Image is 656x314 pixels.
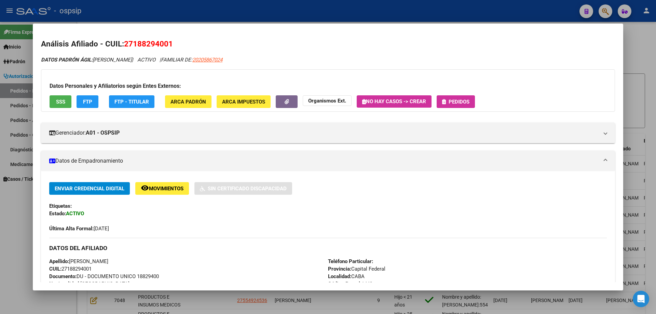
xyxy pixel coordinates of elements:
button: FTP - Titular [109,95,154,108]
span: 27188294001 [49,266,92,272]
span: No hay casos -> Crear [362,98,426,105]
strong: DATOS PADRÓN ÁGIL: [41,57,93,63]
mat-icon: remove_red_eye [141,184,149,192]
span: FTP [83,99,92,105]
span: 27188294001 [124,39,173,48]
strong: Etiquetas: [49,203,72,209]
span: Capital Federal [328,266,385,272]
span: Sin Certificado Discapacidad [208,186,287,192]
mat-panel-title: Gerenciador: [49,129,599,137]
strong: Apellido: [49,258,69,264]
h3: Datos Personales y Afiliatorios según Entes Externos: [50,82,606,90]
h2: Análisis Afiliado - CUIL: [41,38,615,50]
span: Movimientos [149,186,183,192]
mat-panel-title: Datos de Empadronamiento [49,157,599,165]
h3: DATOS DEL AFILIADO [49,244,607,252]
span: 1440 [328,281,372,287]
button: Organismos Ext. [303,95,352,106]
button: ARCA Padrón [165,95,211,108]
button: Movimientos [135,182,189,195]
button: FTP [77,95,98,108]
span: [GEOGRAPHIC_DATA] [49,281,129,287]
button: Enviar Credencial Digital [49,182,130,195]
div: Open Intercom Messenger [633,291,649,307]
i: | ACTIVO | [41,57,222,63]
span: 20205867024 [192,57,222,63]
strong: Organismos Ext. [308,98,346,104]
span: DU - DOCUMENTO UNICO 18829400 [49,273,159,279]
mat-expansion-panel-header: Datos de Empadronamiento [41,151,615,171]
strong: Localidad: [328,273,351,279]
button: No hay casos -> Crear [357,95,432,108]
mat-expansion-panel-header: Gerenciador:A01 - OSPSIP [41,123,615,143]
strong: Nacionalidad: [49,281,80,287]
strong: CUIL: [49,266,61,272]
span: CABA [328,273,365,279]
span: SSS [56,99,65,105]
span: [PERSON_NAME] [49,258,108,264]
button: Sin Certificado Discapacidad [194,182,292,195]
span: ARCA Impuestos [222,99,265,105]
strong: Última Alta Formal: [49,226,94,232]
span: Enviar Credencial Digital [55,186,124,192]
strong: A01 - OSPSIP [86,129,120,137]
strong: Documento: [49,273,77,279]
span: FTP - Titular [114,99,149,105]
strong: ACTIVO [66,210,84,217]
span: Pedidos [449,99,469,105]
span: [DATE] [49,226,109,232]
span: [PERSON_NAME] [41,57,132,63]
button: Pedidos [437,95,475,108]
strong: Provincia: [328,266,351,272]
button: SSS [50,95,71,108]
strong: Estado: [49,210,66,217]
strong: Código Postal: [328,281,361,287]
strong: Teléfono Particular: [328,258,373,264]
span: ARCA Padrón [170,99,206,105]
button: ARCA Impuestos [217,95,271,108]
span: FAMILIAR DE: [161,57,222,63]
